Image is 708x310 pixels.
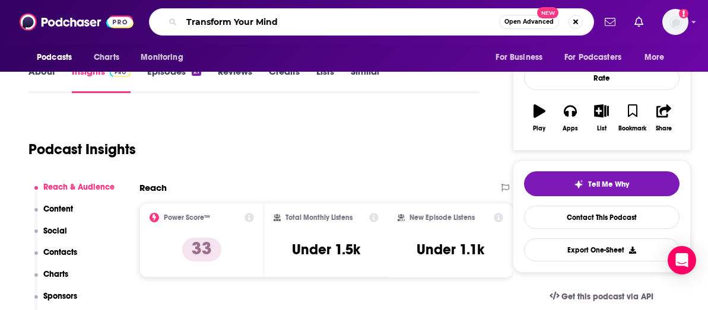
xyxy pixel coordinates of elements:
[34,182,115,204] button: Reach & Audience
[110,68,131,77] img: Podchaser Pro
[34,204,74,226] button: Content
[292,241,360,258] h3: Under 1.5k
[164,213,210,222] h2: Power Score™
[504,19,554,25] span: Open Advanced
[524,206,680,229] a: Contact This Podcast
[588,180,629,189] span: Tell Me Why
[499,15,559,29] button: Open AdvancedNew
[644,49,665,66] span: More
[648,97,679,139] button: Share
[141,49,183,66] span: Monitoring
[564,49,621,66] span: For Podcasters
[43,291,77,301] p: Sponsors
[557,46,639,69] button: open menu
[636,46,680,69] button: open menu
[617,97,648,139] button: Bookmark
[524,171,680,196] button: tell me why sparkleTell Me Why
[600,12,620,32] a: Show notifications dropdown
[574,180,583,189] img: tell me why sparkle
[86,46,126,69] a: Charts
[37,49,72,66] span: Podcasts
[662,9,688,35] button: Show profile menu
[524,97,555,139] button: Play
[417,241,484,258] h3: Under 1.1k
[34,247,78,269] button: Contacts
[43,269,68,279] p: Charts
[618,125,646,132] div: Bookmark
[34,226,68,248] button: Social
[351,66,380,93] a: Similar
[524,238,680,261] button: Export One-Sheet
[555,97,586,139] button: Apps
[586,97,617,139] button: List
[139,182,167,193] h2: Reach
[182,12,499,31] input: Search podcasts, credits, & more...
[43,226,67,236] p: Social
[316,66,334,93] a: Lists
[524,66,680,90] div: Rate
[597,125,607,132] div: List
[147,66,201,93] a: Episodes21
[149,8,594,36] div: Search podcasts, credits, & more...
[43,247,77,257] p: Contacts
[662,9,688,35] span: Logged in as KTMSseat4
[409,213,475,222] h2: New Episode Listens
[28,46,87,69] button: open menu
[630,12,648,32] a: Show notifications dropdown
[94,49,119,66] span: Charts
[561,292,653,302] span: Get this podcast via API
[679,9,688,18] svg: Add a profile image
[132,46,198,69] button: open menu
[537,7,558,18] span: New
[496,49,542,66] span: For Business
[662,9,688,35] img: User Profile
[28,66,55,93] a: About
[487,46,557,69] button: open menu
[43,204,73,214] p: Content
[563,125,578,132] div: Apps
[28,140,136,158] h1: Podcast Insights
[668,246,696,274] div: Open Intercom Messenger
[34,269,69,291] button: Charts
[218,66,252,93] a: Reviews
[20,11,134,33] img: Podchaser - Follow, Share and Rate Podcasts
[43,182,115,192] p: Reach & Audience
[533,125,545,132] div: Play
[656,125,672,132] div: Share
[285,213,353,222] h2: Total Monthly Listens
[269,66,300,93] a: Credits
[182,238,221,261] p: 33
[72,66,131,93] a: InsightsPodchaser Pro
